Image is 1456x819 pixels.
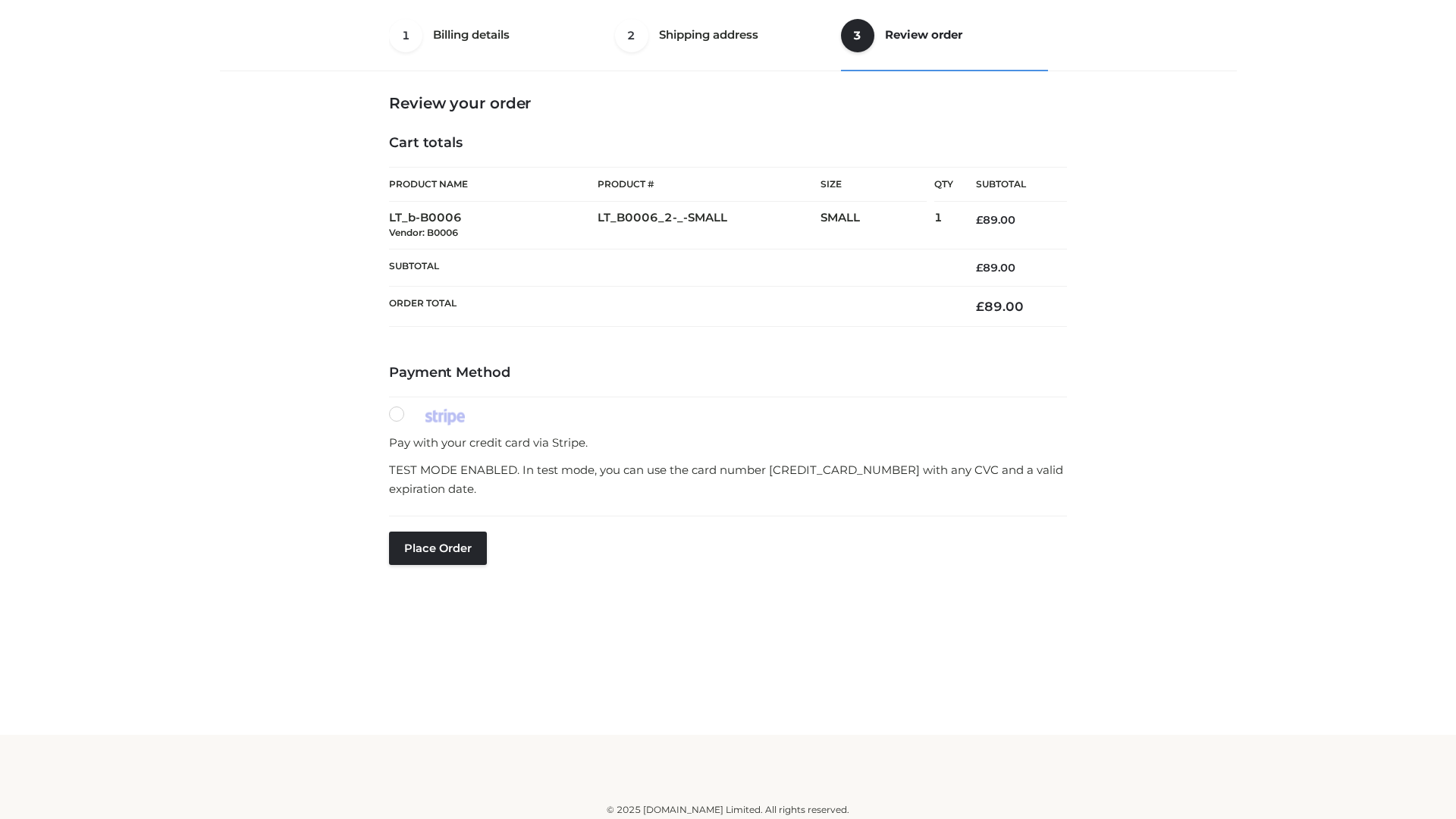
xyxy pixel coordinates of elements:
[976,299,984,314] span: £
[976,213,1015,227] bdi: 89.00
[389,94,1067,112] h3: Review your order
[389,202,598,249] td: LT_b-B0006
[389,433,1067,453] p: Pay with your credit card via Stripe.
[934,202,953,249] td: 1
[976,213,983,227] span: £
[598,202,821,249] td: LT_B0006_2-_-SMALL
[389,227,458,238] small: Vendor: B0006
[821,202,934,249] td: SMALL
[976,261,1015,275] bdi: 89.00
[225,802,1231,817] div: © 2025 [DOMAIN_NAME] Limited. All rights reserved.
[976,299,1024,314] bdi: 89.00
[976,261,983,275] span: £
[389,135,1067,152] h4: Cart totals
[953,168,1067,202] th: Subtotal
[389,167,598,202] th: Product Name
[389,460,1067,499] p: TEST MODE ENABLED. In test mode, you can use the card number [CREDIT_CARD_NUMBER] with any CVC an...
[389,287,953,327] th: Order Total
[389,365,1067,381] h4: Payment Method
[934,167,953,202] th: Qty
[389,532,487,565] button: Place order
[389,249,953,286] th: Subtotal
[821,168,927,202] th: Size
[598,167,821,202] th: Product #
